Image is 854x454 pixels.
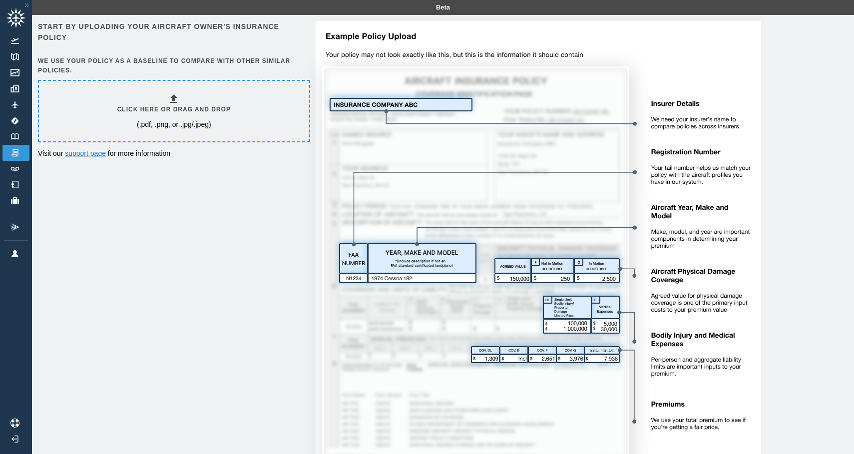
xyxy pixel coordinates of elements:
[137,119,211,129] p: (.pdf, .png, or .jpg/.jpeg)
[38,21,308,43] h6: Start by uploading your aircraft owner's insurance policy
[65,149,106,157] a: support page
[117,105,231,114] h6: Click here or drag and drop
[38,56,308,75] h6: We use your policy as a baseline to compare with other similar policies.
[38,148,308,158] p: Visit our for more information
